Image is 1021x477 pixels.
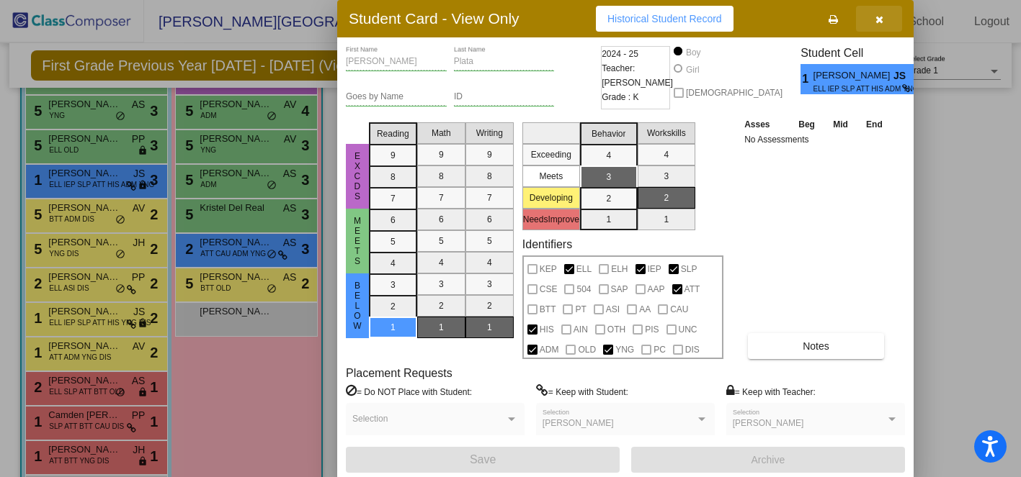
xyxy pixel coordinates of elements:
[748,333,884,359] button: Notes
[648,260,661,278] span: IEP
[575,301,586,318] span: PT
[685,46,701,59] div: Boy
[346,447,620,473] button: Save
[607,13,722,24] span: Historical Student Record
[611,281,628,298] span: SAP
[789,117,824,132] th: Beg
[914,71,926,88] span: 3
[602,90,638,104] span: Grade : K
[602,61,673,90] span: Teacher: [PERSON_NAME]
[631,447,905,473] button: Archive
[540,321,554,338] span: HIS
[596,6,734,32] button: Historical Student Record
[679,321,697,338] span: UNC
[607,321,625,338] span: OTH
[540,260,557,278] span: KEP
[576,260,592,278] span: ELL
[543,418,614,428] span: [PERSON_NAME]
[726,384,816,399] label: = Keep with Teacher:
[670,301,688,318] span: CAU
[801,46,926,60] h3: Student Cell
[351,151,364,201] span: excds
[686,84,783,101] span: [DEMOGRAPHIC_DATA]
[536,384,628,399] label: = Keep with Student:
[733,418,804,428] span: [PERSON_NAME]
[540,341,559,358] span: ADM
[540,281,558,298] span: CSE
[803,340,829,352] span: Notes
[752,454,785,465] span: Archive
[824,117,857,132] th: Mid
[857,117,891,132] th: End
[351,216,364,266] span: MEets
[654,341,666,358] span: PC
[346,384,472,399] label: = Do NOT Place with Student:
[470,453,496,465] span: Save
[813,68,893,83] span: [PERSON_NAME]
[574,321,588,338] span: AIN
[540,301,556,318] span: BTT
[349,9,520,27] h3: Student Card - View Only
[648,281,665,298] span: AAP
[346,92,447,102] input: goes by name
[351,281,364,331] span: Below
[685,341,700,358] span: DIS
[685,63,700,76] div: Girl
[893,68,914,83] span: JS
[681,260,697,278] span: SLP
[522,237,572,251] label: Identifiers
[602,47,638,61] span: 2024 - 25
[346,366,452,380] label: Placement Requests
[576,281,591,298] span: 504
[813,83,902,94] span: ELL IEP SLP ATT HIS ADM YNG
[801,71,813,88] span: 1
[685,281,700,298] span: ATT
[741,117,789,132] th: Asses
[606,301,620,318] span: ASI
[639,301,651,318] span: AA
[578,341,596,358] span: OLD
[615,341,634,358] span: YNG
[645,321,659,338] span: PIS
[741,132,892,147] td: No Assessments
[611,260,628,278] span: ELH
